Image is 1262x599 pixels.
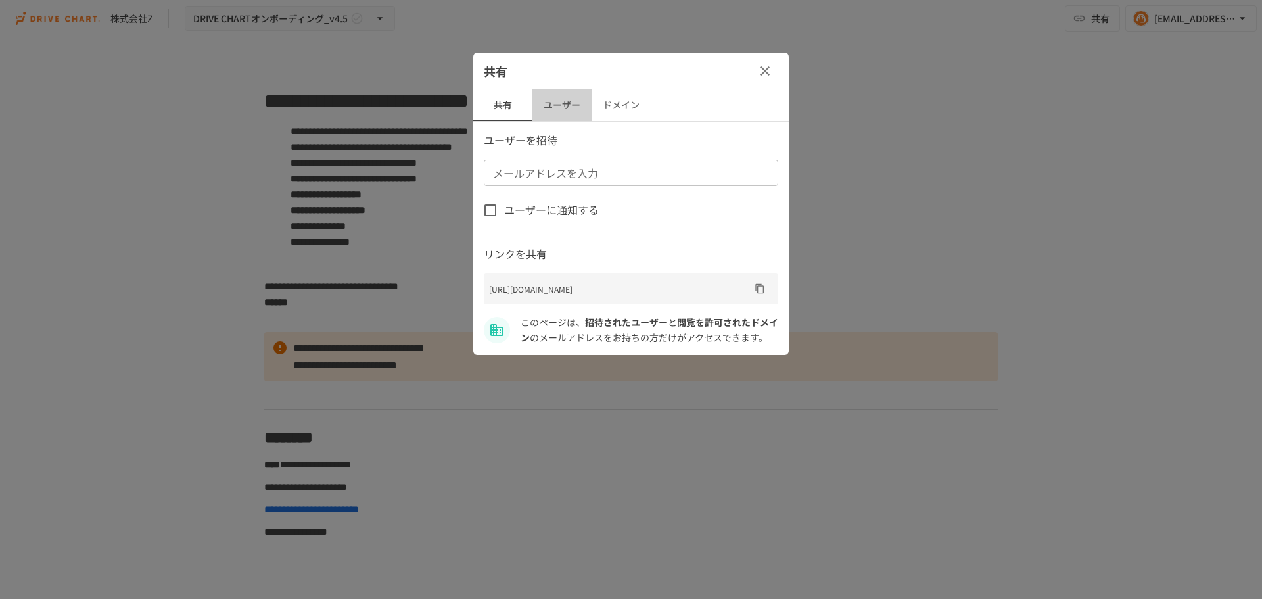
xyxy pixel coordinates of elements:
button: ドメイン [592,89,651,121]
span: goinc.jp [521,316,778,343]
button: 共有 [473,89,532,121]
span: ユーザーに通知する [504,202,599,219]
p: このページは、 と のメールアドレスをお持ちの方だけがアクセスできます。 [521,315,778,345]
p: ユーザーを招待 [484,132,778,149]
p: リンクを共有 [484,246,778,263]
a: 招待されたユーザー [585,316,668,329]
button: ユーザー [532,89,592,121]
button: URLをコピー [749,278,770,299]
div: 共有 [473,53,789,89]
p: [URL][DOMAIN_NAME] [489,283,749,295]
